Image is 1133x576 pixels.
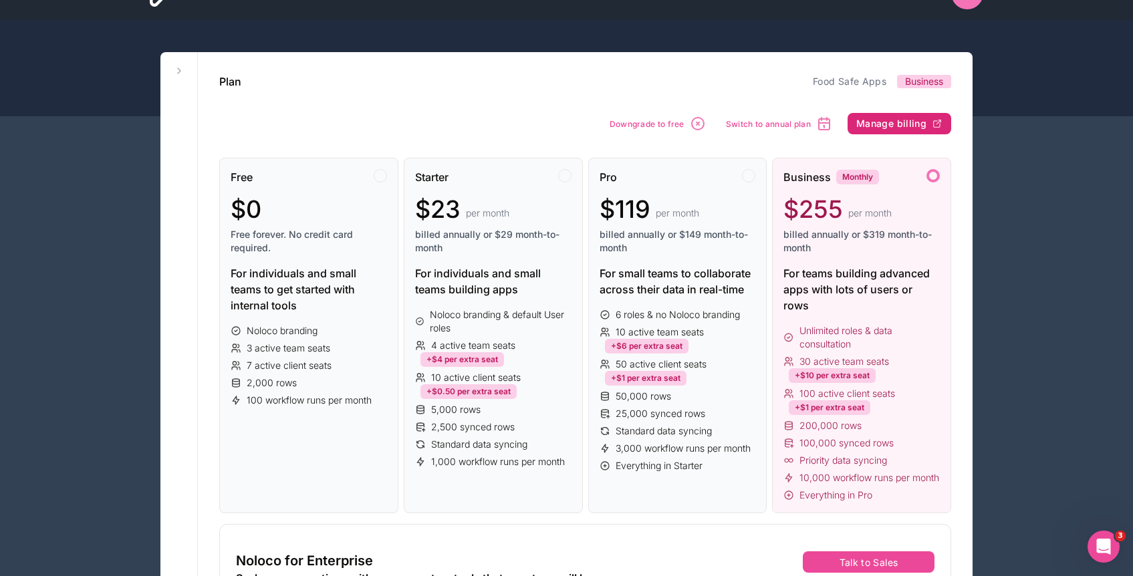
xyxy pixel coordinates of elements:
span: $255 [783,196,843,223]
span: billed annually or $149 month-to-month [600,228,756,255]
span: billed annually or $319 month-to-month [783,228,940,255]
div: For teams building advanced apps with lots of users or rows [783,265,940,313]
span: 6 roles & no Noloco branding [616,308,740,321]
div: +$0.50 per extra seat [420,384,517,399]
span: 5,000 rows [431,403,481,416]
button: Downgrade to free [605,111,711,136]
span: 2,000 rows [247,376,297,390]
span: 50,000 rows [616,390,671,403]
span: 30 active team seats [799,355,889,368]
div: +$1 per extra seat [789,400,870,415]
div: +$1 per extra seat [605,371,686,386]
span: 3,000 workflow runs per month [616,442,751,455]
span: $119 [600,196,650,223]
span: $23 [415,196,461,223]
h1: Plan [219,74,241,90]
span: Unlimited roles & data consultation [799,324,940,351]
span: 4 active team seats [431,339,515,352]
span: 200,000 rows [799,419,862,432]
button: Talk to Sales [803,551,934,573]
span: Standard data syncing [431,438,527,451]
span: Noloco branding [247,324,318,337]
a: Food Safe Apps [813,76,886,87]
span: Switch to annual plan [726,119,811,129]
span: per month [848,206,892,220]
span: 3 [1115,531,1126,541]
span: 25,000 synced rows [616,407,705,420]
span: Standard data syncing [616,424,712,438]
span: 100 workflow runs per month [247,394,372,407]
span: Business [905,75,943,88]
span: billed annually or $29 month-to-month [415,228,572,255]
span: Noloco branding & default User roles [430,308,571,335]
button: Manage billing [848,113,951,134]
div: +$10 per extra seat [789,368,876,383]
span: 2,500 synced rows [431,420,515,434]
span: 10,000 workflow runs per month [799,471,939,484]
span: Noloco for Enterprise [236,551,373,570]
span: Downgrade to free [610,119,684,129]
span: Starter [415,169,449,185]
span: 100 active client seats [799,387,895,400]
span: per month [466,206,509,220]
span: per month [656,206,699,220]
span: Free [231,169,253,185]
div: +$6 per extra seat [605,339,688,353]
span: Priority data syncing [799,454,887,467]
span: Manage billing [856,118,926,130]
span: Everything in Pro [799,488,872,502]
div: For small teams to collaborate across their data in real-time [600,265,756,297]
span: 50 active client seats [616,357,707,371]
span: 100,000 synced rows [799,436,894,450]
span: $0 [231,196,261,223]
div: For individuals and small teams to get started with internal tools [231,265,387,313]
button: Switch to annual plan [721,111,837,136]
span: Free forever. No credit card required. [231,228,387,255]
span: 10 active client seats [431,371,521,384]
span: 1,000 workflow runs per month [431,455,565,468]
span: 3 active team seats [247,341,330,355]
span: Business [783,169,831,185]
div: For individuals and small teams building apps [415,265,572,297]
span: Everything in Starter [616,459,703,472]
iframe: Intercom live chat [1088,531,1120,563]
div: Monthly [836,170,879,184]
span: 10 active team seats [616,325,704,339]
span: 7 active client seats [247,359,332,372]
div: +$4 per extra seat [420,352,504,367]
span: Pro [600,169,617,185]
